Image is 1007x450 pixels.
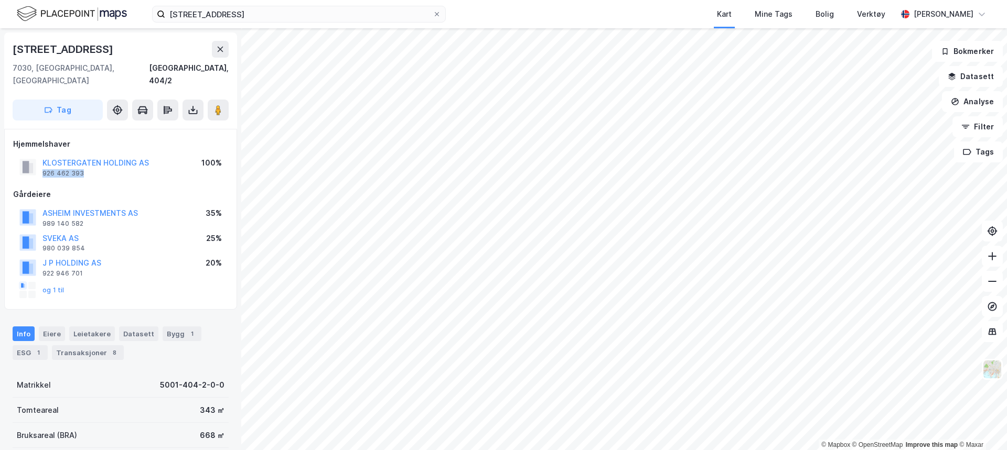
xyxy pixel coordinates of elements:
[200,429,224,442] div: 668 ㎡
[42,219,83,228] div: 989 140 582
[13,188,228,201] div: Gårdeiere
[821,441,850,448] a: Mapbox
[17,429,77,442] div: Bruksareal (BRA)
[17,5,127,23] img: logo.f888ab2527a4732fd821a326f86c7f29.svg
[942,91,1003,112] button: Analyse
[906,441,958,448] a: Improve this map
[952,116,1003,137] button: Filter
[39,326,65,341] div: Eiere
[852,441,903,448] a: OpenStreetMap
[165,6,433,22] input: Søk på adresse, matrikkel, gårdeiere, leietakere eller personer
[939,66,1003,87] button: Datasett
[149,62,229,87] div: [GEOGRAPHIC_DATA], 404/2
[13,345,48,360] div: ESG
[52,345,124,360] div: Transaksjoner
[69,326,115,341] div: Leietakere
[13,326,35,341] div: Info
[13,62,149,87] div: 7030, [GEOGRAPHIC_DATA], [GEOGRAPHIC_DATA]
[42,269,83,278] div: 922 946 701
[914,8,973,20] div: [PERSON_NAME]
[755,8,792,20] div: Mine Tags
[857,8,885,20] div: Verktøy
[206,232,222,245] div: 25%
[42,244,85,253] div: 980 039 854
[160,379,224,391] div: 5001-404-2-0-0
[17,404,59,416] div: Tomteareal
[13,100,103,120] button: Tag
[201,157,222,169] div: 100%
[187,328,197,339] div: 1
[109,347,120,358] div: 8
[955,400,1007,450] iframe: Chat Widget
[119,326,158,341] div: Datasett
[206,257,222,269] div: 20%
[200,404,224,416] div: 343 ㎡
[13,138,228,150] div: Hjemmelshaver
[17,379,51,391] div: Matrikkel
[816,8,834,20] div: Bolig
[163,326,201,341] div: Bygg
[932,41,1003,62] button: Bokmerker
[954,141,1003,162] button: Tags
[982,359,1002,379] img: Z
[33,347,44,358] div: 1
[206,207,222,219] div: 35%
[13,41,115,58] div: [STREET_ADDRESS]
[42,169,84,178] div: 926 462 393
[717,8,732,20] div: Kart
